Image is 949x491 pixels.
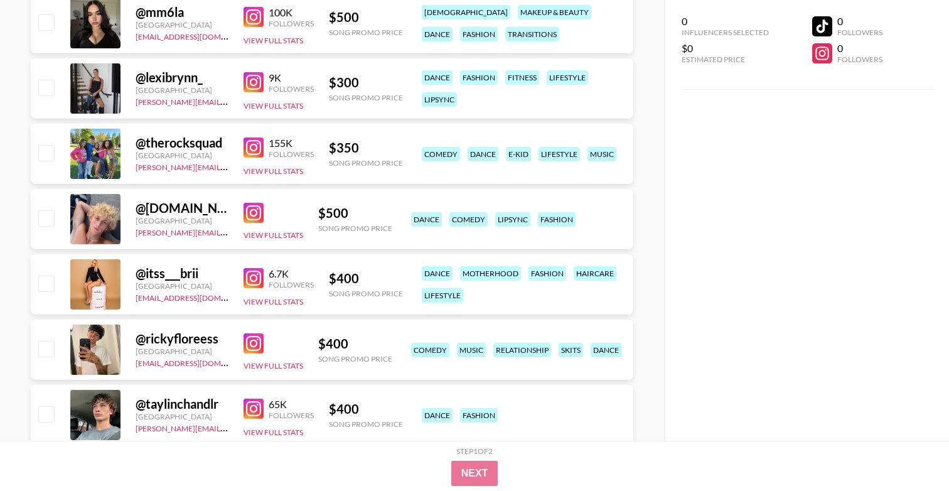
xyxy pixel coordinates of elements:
[505,27,559,41] div: transitions
[318,205,392,221] div: $ 500
[136,200,228,216] div: @ [DOMAIN_NAME][PERSON_NAME]
[244,72,264,92] img: Instagram
[269,411,314,420] div: Followers
[837,42,882,55] div: 0
[422,147,460,161] div: comedy
[244,36,303,45] button: View Full Stats
[136,412,228,421] div: [GEOGRAPHIC_DATA]
[269,149,314,159] div: Followers
[457,343,486,357] div: music
[329,9,403,25] div: $ 500
[574,266,616,281] div: haircare
[559,343,583,357] div: skits
[318,336,392,352] div: $ 400
[506,147,531,161] div: e-kid
[329,419,403,429] div: Song Promo Price
[505,70,539,85] div: fitness
[837,55,882,64] div: Followers
[318,224,392,233] div: Song Promo Price
[136,151,228,160] div: [GEOGRAPHIC_DATA]
[136,4,228,20] div: @ mm6la
[244,333,264,353] img: Instagram
[460,266,521,281] div: motherhood
[329,93,403,102] div: Song Promo Price
[422,266,453,281] div: dance
[136,331,228,347] div: @ rickyfloreess
[136,225,321,237] a: [PERSON_NAME][EMAIL_ADDRESS][DOMAIN_NAME]
[493,343,551,357] div: relationship
[269,72,314,84] div: 9K
[460,408,498,423] div: fashion
[244,166,303,176] button: View Full Stats
[587,147,616,161] div: music
[136,160,321,172] a: [PERSON_NAME][EMAIL_ADDRESS][DOMAIN_NAME]
[244,7,264,27] img: Instagram
[136,347,228,356] div: [GEOGRAPHIC_DATA]
[329,271,403,286] div: $ 400
[329,401,403,417] div: $ 400
[136,85,228,95] div: [GEOGRAPHIC_DATA]
[136,356,262,368] a: [EMAIL_ADDRESS][DOMAIN_NAME]
[269,398,314,411] div: 65K
[682,15,769,28] div: 0
[422,288,463,303] div: lifestyle
[422,5,510,19] div: [DEMOGRAPHIC_DATA]
[411,343,449,357] div: comedy
[136,95,321,107] a: [PERSON_NAME][EMAIL_ADDRESS][DOMAIN_NAME]
[451,461,498,486] button: Next
[449,212,488,227] div: comedy
[269,19,314,28] div: Followers
[269,6,314,19] div: 100K
[411,212,442,227] div: dance
[136,30,262,41] a: [EMAIL_ADDRESS][DOMAIN_NAME]
[837,15,882,28] div: 0
[591,343,621,357] div: dance
[269,137,314,149] div: 155K
[682,55,769,64] div: Estimated Price
[460,70,498,85] div: fashion
[136,396,228,412] div: @ taylinchandlr
[136,135,228,151] div: @ therocksquad
[269,280,314,289] div: Followers
[422,92,457,107] div: lipsync
[518,5,591,19] div: makeup & beauty
[538,212,576,227] div: fashion
[244,138,264,158] img: Instagram
[422,408,453,423] div: dance
[244,428,303,437] button: View Full Stats
[468,147,498,161] div: dance
[329,140,403,156] div: $ 350
[329,75,403,90] div: $ 300
[244,203,264,223] img: Instagram
[244,101,303,111] button: View Full Stats
[269,84,314,94] div: Followers
[136,216,228,225] div: [GEOGRAPHIC_DATA]
[329,28,403,37] div: Song Promo Price
[682,28,769,37] div: Influencers Selected
[329,289,403,298] div: Song Promo Price
[244,230,303,240] button: View Full Stats
[682,42,769,55] div: $0
[495,212,530,227] div: lipsync
[136,421,321,433] a: [PERSON_NAME][EMAIL_ADDRESS][DOMAIN_NAME]
[547,70,588,85] div: lifestyle
[244,268,264,288] img: Instagram
[269,267,314,280] div: 6.7K
[422,70,453,85] div: dance
[136,281,228,291] div: [GEOGRAPHIC_DATA]
[136,20,228,30] div: [GEOGRAPHIC_DATA]
[539,147,580,161] div: lifestyle
[244,297,303,306] button: View Full Stats
[528,266,566,281] div: fashion
[886,428,934,476] iframe: Drift Widget Chat Controller
[136,291,262,303] a: [EMAIL_ADDRESS][DOMAIN_NAME]
[244,361,303,370] button: View Full Stats
[136,70,228,85] div: @ lexibrynn_
[136,266,228,281] div: @ itss___brii
[318,354,392,364] div: Song Promo Price
[837,28,882,37] div: Followers
[460,27,498,41] div: fashion
[329,158,403,168] div: Song Promo Price
[456,446,493,456] div: Step 1 of 2
[422,27,453,41] div: dance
